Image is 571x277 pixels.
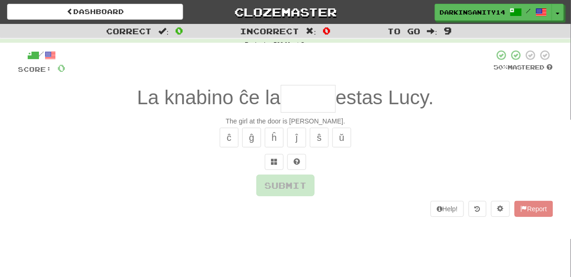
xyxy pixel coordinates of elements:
span: DarkInsanity14 [440,8,506,16]
span: 9 [444,25,452,36]
span: To go [388,26,421,36]
button: ĝ [242,128,261,147]
button: Switch sentence to multiple choice alt+p [265,154,284,170]
span: : [306,27,316,35]
a: DarkInsanity14 / [435,4,552,21]
button: ĉ [220,128,239,147]
span: / [526,8,531,14]
button: ŭ [332,128,351,147]
button: Submit [256,175,315,196]
span: 0 [57,62,65,74]
span: Score: [18,65,52,73]
a: Dashboard [7,4,183,20]
span: La knabino ĉe la [137,86,281,108]
span: Incorrect [240,26,300,36]
button: ŝ [310,128,329,147]
a: Clozemaster [197,4,373,20]
div: / [18,49,65,61]
button: Report [515,201,553,217]
span: 0 [175,25,183,36]
button: ĵ [287,128,306,147]
span: 50 % [494,63,508,71]
div: Mastered [494,63,553,72]
span: : [427,27,438,35]
span: estas Lucy. [336,86,434,108]
button: ĥ [265,128,284,147]
button: Single letter hint - you only get 1 per sentence and score half the points! alt+h [287,154,306,170]
span: Correct [106,26,152,36]
div: The girl at the door is [PERSON_NAME]. [18,116,553,126]
strong: 500 Most Common [274,41,326,48]
button: Help! [431,201,464,217]
span: 0 [323,25,331,36]
span: : [159,27,169,35]
button: Round history (alt+y) [469,201,486,217]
